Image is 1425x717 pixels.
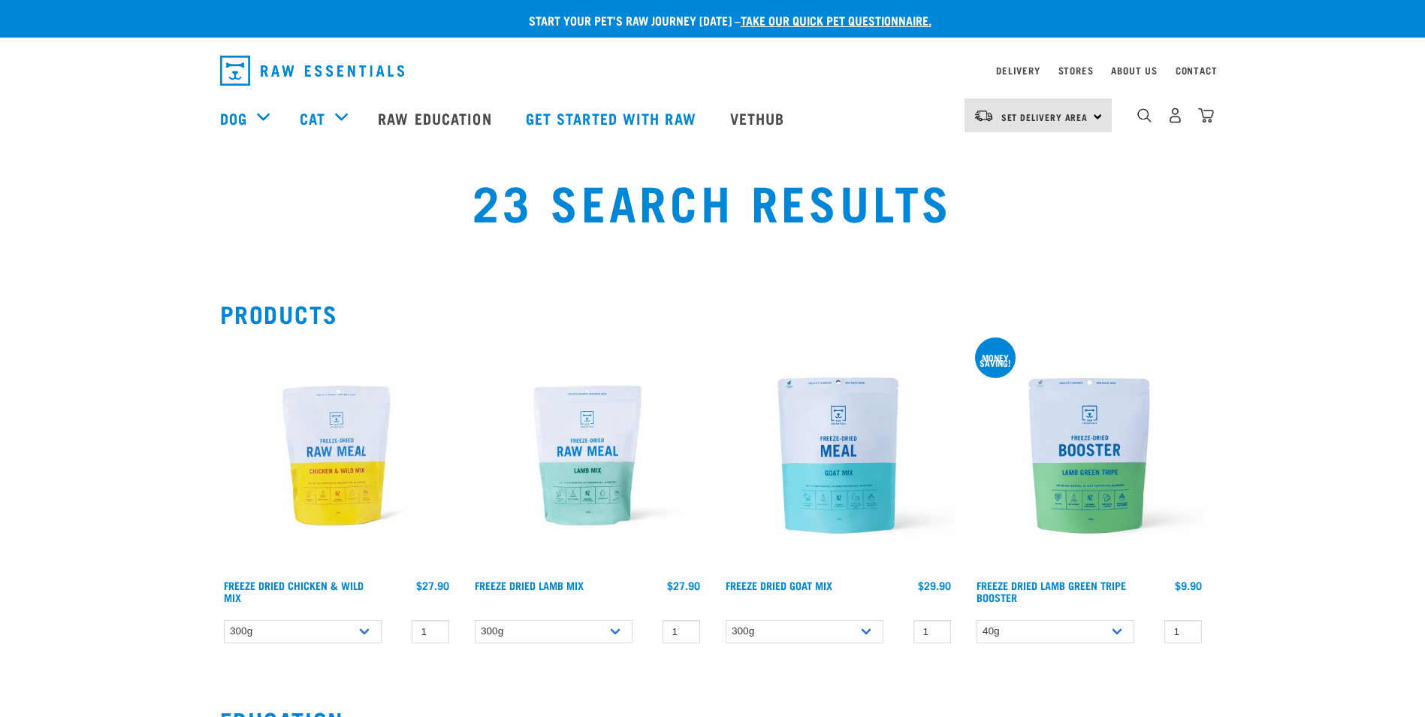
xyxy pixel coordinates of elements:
[220,339,453,572] img: RE Product Shoot 2023 Nov8678
[726,582,832,588] a: Freeze Dried Goat Mix
[1198,107,1214,123] img: home-icon@2x.png
[1167,107,1183,123] img: user.png
[264,174,1161,228] h1: 23 Search Results
[715,88,804,148] a: Vethub
[977,582,1126,600] a: Freeze Dried Lamb Green Tripe Booster
[913,620,951,643] input: 1
[1111,68,1157,73] a: About Us
[224,582,364,600] a: Freeze Dried Chicken & Wild Mix
[416,579,449,591] div: $27.90
[974,109,994,123] img: van-moving.png
[975,355,1016,365] div: Money saving!
[511,88,715,148] a: Get started with Raw
[412,620,449,643] input: 1
[722,339,955,572] img: Raw Essentials Freeze Dried Goat Mix
[741,17,931,23] a: take our quick pet questionnaire.
[220,56,404,86] img: Raw Essentials Logo
[996,68,1040,73] a: Delivery
[663,620,700,643] input: 1
[918,579,951,591] div: $29.90
[475,582,584,588] a: Freeze Dried Lamb Mix
[1164,620,1202,643] input: 1
[471,339,704,572] img: RE Product Shoot 2023 Nov8677
[1001,114,1088,120] span: Set Delivery Area
[220,300,1206,327] h2: Products
[973,339,1206,572] img: Freeze Dried Lamb Green Tripe
[220,107,247,129] a: Dog
[667,579,700,591] div: $27.90
[300,107,325,129] a: Cat
[1137,108,1152,123] img: home-icon-1@2x.png
[1175,579,1202,591] div: $9.90
[1058,68,1094,73] a: Stores
[363,88,510,148] a: Raw Education
[1176,68,1218,73] a: Contact
[208,50,1218,92] nav: dropdown navigation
